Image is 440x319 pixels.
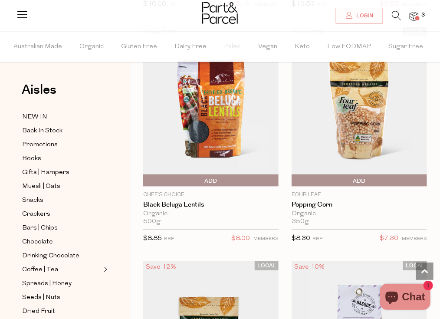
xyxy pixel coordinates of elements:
[22,112,101,122] a: NEW IN
[22,251,79,261] span: Drinking Chocolate
[419,11,427,19] span: 3
[403,261,427,270] span: LOCAL
[295,32,310,62] span: Keto
[121,32,157,62] span: Gluten Free
[143,201,279,209] a: Black Beluga Lentils
[22,181,101,192] a: Muesli | Oats
[22,139,101,150] a: Promotions
[22,265,58,275] span: Coffee | Tea
[292,191,427,199] p: Four Leaf
[22,167,101,178] a: Gifts | Hampers
[22,126,62,136] span: Back In Stock
[22,209,50,220] span: Crackers
[336,8,383,23] a: Login
[231,233,250,244] span: $8.00
[292,174,427,187] button: Add To Parcel
[174,32,207,62] span: Dairy Free
[102,264,108,275] button: Expand/Collapse Coffee | Tea
[22,250,101,261] a: Drinking Chocolate
[22,264,101,275] a: Coffee | Tea
[292,27,427,187] img: Popping Corn
[292,201,427,209] a: Popping Corn
[402,237,427,241] small: MEMBERS
[22,195,101,206] a: Snacks
[143,235,162,242] span: $8.85
[143,210,279,218] div: Organic
[22,83,56,105] a: Aisles
[22,306,55,317] span: Dried Fruit
[22,154,41,164] span: Books
[22,125,101,136] a: Back In Stock
[22,279,72,289] span: Spreads | Honey
[22,278,101,289] a: Spreads | Honey
[22,181,60,192] span: Muesli | Oats
[354,12,373,20] span: Login
[253,237,279,241] small: MEMBERS
[258,32,277,62] span: Vegan
[327,32,371,62] span: Low FODMAP
[388,32,423,62] span: Sugar Free
[312,237,322,241] small: RRP
[378,284,433,312] inbox-online-store-chat: Shopify online store chat
[22,293,60,303] span: Seeds | Nuts
[143,27,279,187] img: Black Beluga Lentils
[410,12,418,21] a: 3
[143,174,279,187] button: Add To Parcel
[143,218,161,226] span: 500g
[292,235,310,242] span: $8.30
[380,233,398,244] span: $7.30
[22,223,58,233] span: Bars | Chips
[202,2,238,24] img: Part&Parcel
[22,195,43,206] span: Snacks
[22,306,101,317] a: Dried Fruit
[22,209,101,220] a: Crackers
[22,80,56,99] span: Aisles
[292,218,309,226] span: 350g
[13,32,62,62] span: Australian Made
[22,168,69,178] span: Gifts | Hampers
[255,261,279,270] span: LOCAL
[22,153,101,164] a: Books
[143,261,179,273] div: Save 12%
[224,32,241,62] span: Paleo
[22,237,101,247] a: Chocolate
[292,210,427,218] div: Organic
[22,140,58,150] span: Promotions
[164,237,174,241] small: RRP
[143,191,279,199] p: Chef's Choice
[292,261,327,273] div: Save 10%
[22,292,101,303] a: Seeds | Nuts
[22,237,53,247] span: Chocolate
[22,112,47,122] span: NEW IN
[22,223,101,233] a: Bars | Chips
[79,32,104,62] span: Organic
